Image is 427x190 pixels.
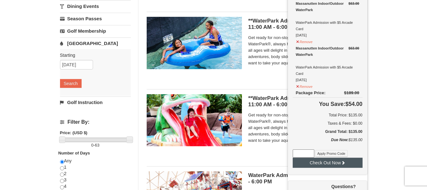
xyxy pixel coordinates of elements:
[344,90,359,95] del: $189.00
[248,112,359,144] span: Get ready for non-stop thrills at the Massanutten WaterPark®, always heated to 84° Fahrenheit. Ch...
[349,46,359,50] del: $63.00
[60,142,131,148] label: -
[293,112,363,118] h6: Total Price: $135.00
[315,150,348,157] button: Apply Promo Code
[248,35,359,66] span: Get ready for non-stop thrills at the Massanutten WaterPark®, always heated to 84° Fahrenheit. Ch...
[293,158,363,168] button: Check Out Now
[349,2,359,5] del: $63.00
[60,0,131,12] a: Dining Events
[60,119,131,125] h4: Filter By:
[60,79,82,88] button: Search
[296,0,359,38] div: WaterPark Admission with $5 Arcade Card [DATE]
[60,52,126,58] label: Starting
[60,13,131,24] a: Season Passes
[296,90,326,95] span: Package Price:
[293,137,363,149] div: $135.00
[296,37,313,45] button: Remove
[248,172,359,185] h5: WaterPark Admission- Observer | 11:00 AM - 6:00 PM
[60,96,131,108] a: Golf Instruction
[331,138,349,142] strong: Due Now:
[60,25,131,37] a: Golf Membership
[58,151,90,155] strong: Number of Days
[248,18,359,30] h5: **WaterPark Admission - Over 42” Tall | 11:00 AM - 6:00 PM
[293,128,363,135] h5: Grand Total: $135.00
[296,0,359,13] div: Massanutten Indoor/Outdoor WaterPark
[296,45,359,83] div: WaterPark Admission with $5 Arcade Card [DATE]
[296,82,313,90] button: Remove
[60,130,88,135] strong: Price: (USD $)
[60,37,131,49] a: [GEOGRAPHIC_DATA]
[296,45,359,58] div: Massanutten Indoor/Outdoor WaterPark
[95,143,99,147] span: 63
[248,95,359,108] h5: **WaterPark Admission - Under 42” Tall | 11:00 AM - 6:00 PM
[293,101,363,107] h4: $54.00
[91,143,93,147] span: 0
[147,94,242,146] img: 6619917-738-d4d758dd.jpg
[331,184,356,189] strong: Questions?
[293,120,363,127] div: Taxes & Fees: $0.00
[319,101,345,107] span: You Save:
[147,17,242,69] img: 6619917-726-5d57f225.jpg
